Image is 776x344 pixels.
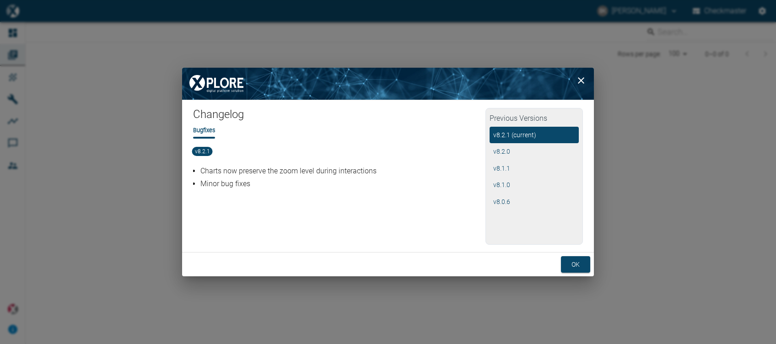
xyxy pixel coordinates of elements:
[572,71,590,90] button: close
[561,256,590,273] button: ok
[182,68,594,100] img: background image
[490,193,579,210] button: v8.0.6
[490,160,579,177] button: v8.1.1
[490,127,579,144] button: v8.2.1 (current)
[490,143,579,160] button: v8.2.0
[490,177,579,193] button: v8.1.0
[193,126,215,134] li: Bugfixes
[200,178,483,189] p: Minor bug fixes
[192,147,213,156] span: v8.2.1
[490,112,579,127] h2: Previous Versions
[200,166,483,177] p: Charts now preserve the zoom level during interactions
[182,68,251,100] img: XPLORE Logo
[193,107,485,126] h1: Changelog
